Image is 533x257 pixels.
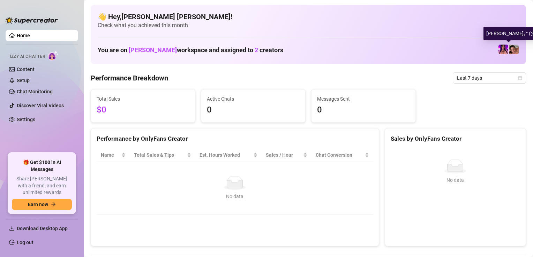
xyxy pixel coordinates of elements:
th: Chat Conversion [311,148,373,162]
span: Total Sales [97,95,189,103]
h4: Performance Breakdown [91,73,168,83]
span: Total Sales & Tips [134,151,186,159]
span: Download Desktop App [17,226,68,231]
span: 0 [207,103,300,117]
button: Earn nowarrow-right [12,199,72,210]
span: arrow-right [51,202,56,207]
div: Performance by OnlyFans Creator [97,134,373,143]
a: Home [17,33,30,38]
div: No data [104,193,366,200]
span: Chat Conversion [316,151,363,159]
span: 2 [255,46,258,54]
span: Active Chats [207,95,300,103]
span: Last 7 days [457,73,522,83]
img: mai [498,45,508,54]
span: Name [101,151,120,159]
span: [PERSON_NAME] [129,46,177,54]
a: Discover Viral Videos [17,103,64,108]
span: $0 [97,103,189,117]
span: download [9,226,15,231]
a: Content [17,67,35,72]
span: Earn now [28,202,48,207]
span: calendar [518,76,522,80]
div: Sales by OnlyFans Creator [391,134,520,143]
span: Izzy AI Chatter [10,53,45,60]
span: Messages Sent [317,95,410,103]
span: 0 [317,103,410,117]
div: No data [393,176,517,184]
h1: You are on workspace and assigned to creators [98,46,283,54]
img: AI Chatter [48,50,59,61]
h4: 👋 Hey, [PERSON_NAME] [PERSON_NAME] ! [98,12,519,22]
th: Name [97,148,130,162]
a: Log out [17,240,33,245]
th: Sales / Hour [262,148,311,162]
div: Est. Hours Worked [200,151,252,159]
img: jai｡° [509,45,519,54]
a: Setup [17,78,30,83]
a: Settings [17,117,35,122]
span: 🎁 Get $100 in AI Messages [12,159,72,173]
img: logo-BBDzfeDw.svg [6,17,58,24]
span: Sales / Hour [266,151,302,159]
th: Total Sales & Tips [130,148,195,162]
span: Check what you achieved this month [98,22,519,29]
a: Chat Monitoring [17,89,53,94]
span: Share [PERSON_NAME] with a friend, and earn unlimited rewards [12,176,72,196]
